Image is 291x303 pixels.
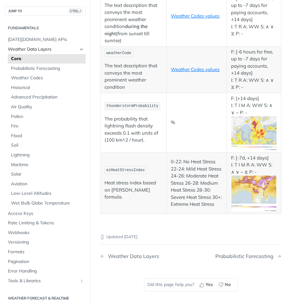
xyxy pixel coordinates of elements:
p: The probability that lightning flash density exceeds 0.1 with units of (100 km^2 / hour). [105,115,162,144]
span: Advanced Precipitation [11,94,84,100]
a: Advanced Precipitation [8,93,86,102]
span: Flood [11,133,84,139]
span: Weather Codes [11,75,84,81]
a: Lightning [8,150,86,160]
a: Error Handling [5,267,86,276]
div: Did this page help you? [144,278,238,291]
h2: Weather Forecast & realtime [5,295,86,301]
p: F: [+14 days] I: T I M A: WW S: ∧ ∨ ~ P: - [231,95,277,150]
span: Maritime [11,162,84,168]
p: % [171,119,223,126]
a: Core [8,54,86,64]
p: F: [-6 hours for free, up to -7 days for paying accounts, +14 days] I: T R A: WW S: ∧ ∨ ⧖ P: - [231,48,277,91]
span: thunderstormProbability [106,104,159,108]
a: Formats [5,247,86,257]
span: Pagination [8,259,84,265]
span: Lightning [11,152,84,158]
a: Access Keys [5,209,86,218]
span: ezHeatStressIndex [106,168,145,172]
a: Probabilistic Forecasting [8,64,86,73]
span: Solar [11,171,84,177]
span: weatherCode [106,51,131,55]
span: Fire [11,123,84,129]
a: Versioning [5,238,86,247]
span: Weather Data Layers [8,46,78,53]
span: [DATE][DOMAIN_NAME] APIs [8,36,84,43]
span: No [225,281,231,288]
nav: Pagination Controls [100,247,282,266]
span: Yes [206,281,213,288]
button: JUMP TOCTRL-/ [5,6,86,16]
button: Show subpages for Tools & Libraries [79,278,84,283]
a: [DATE][DOMAIN_NAME] APIs [5,35,86,44]
a: Next Page: Probabilistic Forecasting [215,253,282,259]
a: Pagination [5,257,86,267]
a: Webhooks [5,228,86,238]
a: Soil [8,141,86,150]
div: Probabilistic Forecasting [215,253,277,259]
a: Previous Page: Weather Data Layers [100,253,178,259]
span: Versioning [8,239,84,245]
a: Fire [8,121,86,131]
span: Soil [11,142,84,149]
a: Historical [8,83,86,93]
p: Updated [DATE] [100,234,282,240]
span: Webhooks [8,230,84,236]
span: Expand image [231,130,277,136]
span: Tools & Libraries [8,278,78,284]
span: Air Quality [11,104,84,110]
span: Rate Limiting & Tokens [8,220,84,226]
span: Low-Level Altitudes [11,190,84,197]
a: Air Quality [8,102,86,112]
span: Wet Bulb Globe Temperature [11,200,84,206]
a: Aviation [8,179,86,189]
strong: during the night [105,23,148,36]
span: Expand image [231,190,277,196]
h2: Fundamentals [5,25,86,31]
span: Access Keys [8,210,84,217]
p: Heat stress index based on [PERSON_NAME] formula. [105,179,162,201]
a: Tools & LibrariesShow subpages for Tools & Libraries [5,276,86,286]
a: Weather Data LayersHide subpages for Weather Data Layers [5,45,86,54]
p: 0-22: No Heat Stress 22-24: Mild Heat Stress 24-26: Moderate Heat Stress 26-28: Medium Heat Stres... [171,158,223,208]
p: The text description that conveys the most prominent weather condition [105,62,162,91]
span: Error Handling [8,268,84,274]
a: Weather Codes values [171,13,219,19]
a: Low-Level Altitudes [8,189,86,198]
button: Hide subpages for Weather Data Layers [79,47,84,52]
button: Yes [197,280,216,289]
a: Maritime [8,160,86,170]
a: Weather Codes [8,73,86,83]
a: Rate Limiting & Tokens [5,218,86,228]
a: Wet Bulb Globe Temperature [8,199,86,208]
span: CTRL-/ [68,8,82,14]
div: Weather Data Layers [105,253,159,259]
span: Core [11,56,84,62]
a: Pollen [8,112,86,121]
a: Weather Codes values [171,66,219,72]
button: No [216,280,234,289]
p: F: [-7d, +14 days] I: T I M R A: WW S: ∧ ∨ ~ ⧖ P: - [231,154,277,212]
span: Pollen [11,114,84,120]
span: Aviation [11,181,84,187]
span: Historical [11,85,84,91]
span: Formats [8,249,84,255]
a: Flood [8,131,86,141]
a: Solar [8,170,86,179]
span: Probabilistic Forecasting [11,65,84,72]
p: The text description that conveys the most prominent weather condition (from sunset till sunrise) [105,2,162,44]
